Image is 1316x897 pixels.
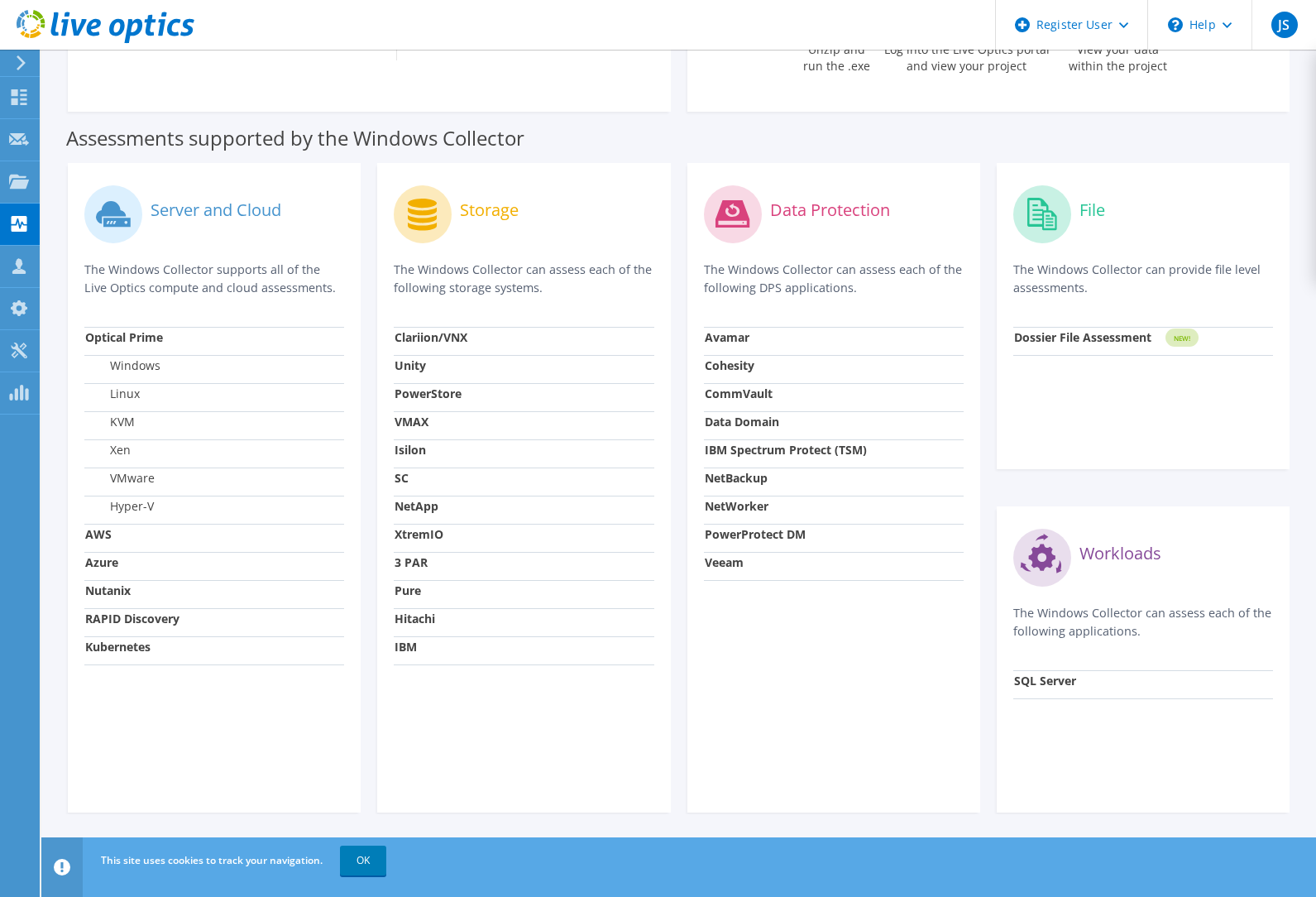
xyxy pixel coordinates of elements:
label: Unzip and run the .exe [799,36,875,74]
strong: NetWorker [705,498,768,514]
strong: Unity [395,357,426,373]
label: Xen [85,442,131,458]
strong: Optical Prime [85,329,163,345]
label: Server and Cloud [151,202,281,218]
p: The Windows Collector supports all of the Live Optics compute and cloud assessments. [84,261,344,297]
strong: Dossier File Assessment [1014,329,1151,345]
label: File [1079,202,1105,218]
label: VMware [85,470,155,487]
label: View your data within the project [1059,36,1178,74]
strong: Nutanix [85,583,131,598]
strong: VMAX [395,414,428,429]
strong: RAPID Discovery [85,611,179,626]
strong: SQL Server [1014,673,1076,688]
strong: Kubernetes [85,639,151,655]
strong: Isilon [395,442,426,458]
strong: Azure [85,554,118,570]
span: JS [1271,12,1298,38]
p: The Windows Collector can assess each of the following storage systems. [394,261,653,297]
p: The Windows Collector can assess each of the following applications. [1013,604,1273,640]
label: Linux [85,386,140,402]
tspan: NEW! [1173,333,1189,343]
svg: \n [1168,17,1183,32]
strong: Hitachi [395,611,435,626]
strong: PowerProtect DM [705,526,806,542]
strong: IBM [395,639,417,655]
label: Workloads [1079,545,1161,562]
a: OK [340,846,386,875]
label: KVM [85,414,135,430]
strong: Data Domain [705,414,779,429]
strong: Pure [395,583,421,598]
strong: AWS [85,526,112,542]
strong: NetApp [395,498,438,514]
strong: PowerStore [395,386,462,401]
strong: NetBackup [705,470,768,486]
p: The Windows Collector can assess each of the following DPS applications. [704,261,964,297]
label: Log into the Live Optics portal and view your project [883,36,1050,74]
strong: XtremIO [395,526,443,542]
strong: 3 PAR [395,554,428,570]
strong: Cohesity [705,357,754,373]
label: Assessments supported by the Windows Collector [66,130,524,146]
label: Data Protection [770,202,890,218]
p: The Windows Collector can provide file level assessments. [1013,261,1273,297]
span: This site uses cookies to track your navigation. [101,853,323,867]
strong: CommVault [705,386,773,401]
label: Windows [85,357,160,374]
strong: Clariion/VNX [395,329,467,345]
strong: IBM Spectrum Protect (TSM) [705,442,867,458]
strong: Veeam [705,554,744,570]
strong: SC [395,470,409,486]
label: Hyper-V [85,498,154,515]
strong: Avamar [705,329,749,345]
label: Storage [460,202,519,218]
